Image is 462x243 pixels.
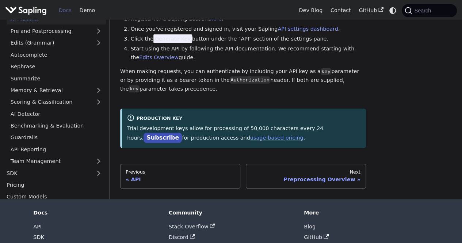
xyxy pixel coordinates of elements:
code: key [129,85,139,92]
a: Edits (Grammar) [7,38,106,48]
a: Custom Models [3,191,106,202]
p: When making requests, you can authenticate by including your API key as a parameter or by providi... [120,67,366,93]
li: Click the button under the "API" section of the settings pane. [131,35,366,43]
a: SDK [33,234,44,240]
button: Expand sidebar category 'SDK' [91,168,106,178]
div: API [126,176,235,183]
a: Autocomplete [7,49,106,60]
a: NextPreprocessing Overview [246,164,366,189]
a: Guardrails [7,132,106,143]
div: Preprocessing Overview [251,176,360,183]
div: More [304,209,429,216]
a: Rephrase [7,61,106,72]
span: Generate Key [153,34,192,43]
a: Docs [55,5,76,16]
a: API [33,224,42,229]
a: API settings dashboard [278,26,338,32]
a: API Reporting [7,144,106,155]
a: Pre and Postprocessing [7,26,106,36]
li: Once you've registered and signed in, visit your Sapling . [131,25,366,34]
a: GitHub [355,5,387,16]
button: Switch between dark and light mode (currently system mode) [387,5,398,16]
a: GitHub [304,234,329,240]
p: Trial development keys allow for processing of 50,000 characters every 24 hours. for production a... [127,124,361,143]
a: Scoring & Classification [7,97,106,107]
a: Memory & Retrieval [7,85,106,95]
img: Sapling.ai [5,5,47,16]
a: SDK [3,168,91,178]
div: Next [251,169,360,175]
a: Contact [327,5,355,16]
button: Search (Command+K) [402,4,457,17]
code: key [321,68,331,75]
a: Pricing [3,179,106,190]
a: AI Detector [7,109,106,119]
span: Search [412,8,435,14]
a: Sapling.aiSapling.ai [5,5,49,16]
li: Start using the API by following the API documentation. We recommend starting with the guide. [131,45,366,62]
div: Previous [126,169,235,175]
a: Dev Blog [295,5,326,16]
div: Docs [33,209,158,216]
a: Discord [169,234,195,240]
a: Demo [76,5,99,16]
a: Edits Overview [139,54,179,60]
div: Community [169,209,294,216]
a: Subscribe [144,133,182,143]
code: Authorization [230,76,270,84]
a: PreviousAPI [120,164,240,189]
a: Blog [304,224,316,229]
a: usage-based pricing [250,135,303,141]
a: Summarize [7,73,106,84]
nav: Docs pages [120,164,366,189]
a: Benchmarking & Evaluation [7,120,106,131]
div: Production Key [127,114,361,123]
a: Team Management [7,156,106,166]
a: Stack Overflow [169,224,215,229]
